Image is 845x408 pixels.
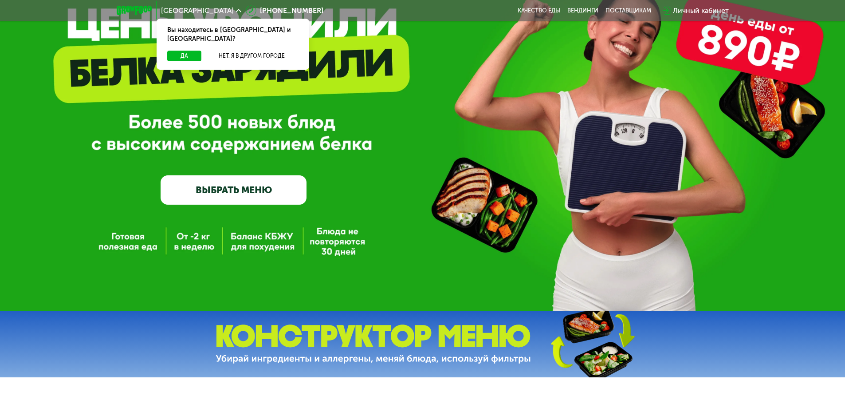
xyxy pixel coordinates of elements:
span: [GEOGRAPHIC_DATA] [161,7,234,14]
button: Да [167,51,201,61]
a: Вендинги [567,7,598,14]
button: Нет, я в другом городе [205,51,299,61]
a: ВЫБРАТЬ МЕНЮ [161,175,307,205]
div: поставщикам [605,7,651,14]
div: Вы находитесь в [GEOGRAPHIC_DATA] и [GEOGRAPHIC_DATA]? [157,19,309,51]
a: Качество еды [518,7,560,14]
div: Личный кабинет [673,5,729,16]
a: [PHONE_NUMBER] [246,5,323,16]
